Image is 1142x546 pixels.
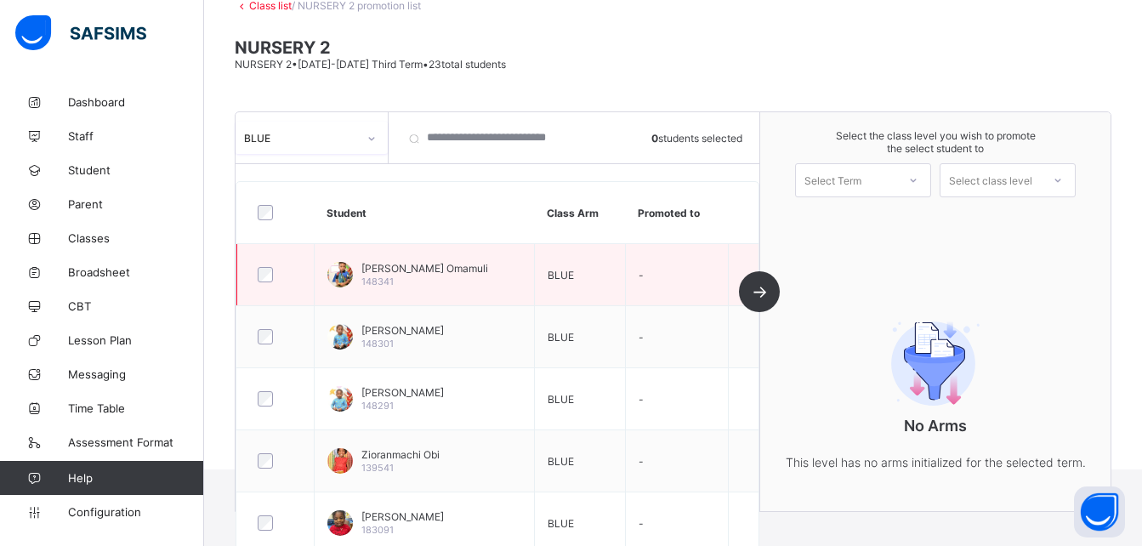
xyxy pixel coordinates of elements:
[765,452,1105,473] p: This level has no arms initialized for the selected term.
[361,510,444,523] span: [PERSON_NAME]
[548,269,574,282] span: BLUE
[68,401,204,415] span: Time Table
[361,448,440,461] span: Zioranmachi Obi
[68,333,204,347] span: Lesson Plan
[949,163,1032,197] div: Select class level
[235,58,506,71] span: NURSERY 2 • [DATE]-[DATE] Third Term • 23 total students
[68,471,203,485] span: Help
[68,95,204,109] span: Dashboard
[777,129,1094,155] span: Select the class level you wish to promote the select student to
[1074,486,1125,537] button: Open asap
[804,163,861,197] div: Select Term
[68,505,203,519] span: Configuration
[361,262,488,275] span: [PERSON_NAME] Omamuli
[548,455,574,468] span: BLUE
[639,393,644,406] span: -
[68,163,204,177] span: Student
[361,338,394,350] span: 148301
[68,435,204,449] span: Assessment Format
[244,132,357,145] div: BLUE
[361,324,444,337] span: [PERSON_NAME]
[68,299,204,313] span: CBT
[639,331,644,344] span: -
[765,274,1105,507] div: No Arms
[625,182,728,244] th: Promoted to
[68,231,204,245] span: Classes
[651,132,742,145] span: students selected
[765,417,1105,435] p: No Arms
[639,269,644,282] span: -
[534,182,625,244] th: Class Arm
[235,37,1111,58] span: NURSERY 2
[314,182,534,244] th: Student
[872,321,999,406] img: filter.9c15f445b04ce8b7d5281b41737f44c2.svg
[548,331,574,344] span: BLUE
[361,462,394,474] span: 139541
[68,197,204,211] span: Parent
[548,393,574,406] span: BLUE
[68,367,204,381] span: Messaging
[361,524,394,536] span: 183091
[68,129,204,143] span: Staff
[361,386,444,399] span: [PERSON_NAME]
[68,265,204,279] span: Broadsheet
[651,132,658,145] b: 0
[639,455,644,468] span: -
[15,15,146,51] img: safsims
[361,276,394,287] span: 148341
[548,517,574,530] span: BLUE
[639,517,644,530] span: -
[361,400,394,412] span: 148291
